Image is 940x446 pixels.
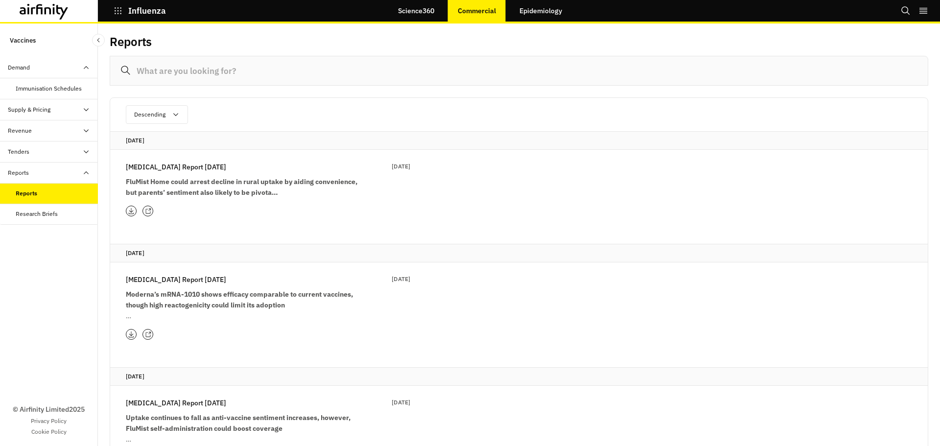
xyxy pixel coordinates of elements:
div: Revenue [8,126,32,135]
p: [DATE] [392,162,410,171]
button: Close Sidebar [92,34,105,47]
div: Supply & Pricing [8,105,50,114]
strong: FluMist Home could arrest decline in rural uptake by aiding convenience, but parents’ sentiment a... [126,177,357,197]
input: What are you looking for? [110,56,928,86]
strong: Moderna’s mRNA-1010 shows efficacy comparable to current vaccines, though high reactogenicity cou... [126,290,353,309]
p: [DATE] [126,248,912,258]
div: Demand [8,63,30,72]
p: [MEDICAL_DATA] Report [DATE] [126,162,226,172]
div: Reports [8,168,29,177]
button: Influenza [114,2,166,19]
button: Search [901,2,911,19]
p: Influenza [128,6,166,15]
div: Immunisation Schedules [16,84,82,93]
div: Reports [16,189,37,198]
div: Research Briefs [16,210,58,218]
h2: Reports [110,35,152,49]
p: Vaccines [10,31,36,49]
p: © Airfinity Limited 2025 [13,404,85,415]
p: [MEDICAL_DATA] Report [DATE] [126,398,226,408]
button: Descending [126,105,188,124]
p: [DATE] [126,372,912,381]
p: Commercial [458,7,496,15]
p: [DATE] [392,274,410,284]
a: Cookie Policy [31,427,67,436]
strong: Uptake continues to fall as anti-vaccine sentiment increases, however, FluMist self-administratio... [126,413,351,433]
ul: … [126,310,361,321]
p: [DATE] [126,136,912,145]
p: [DATE] [392,398,410,407]
div: Tenders [8,147,29,156]
div: … [126,412,361,445]
a: Privacy Policy [31,417,67,425]
p: [MEDICAL_DATA] Report [DATE] [126,274,226,285]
